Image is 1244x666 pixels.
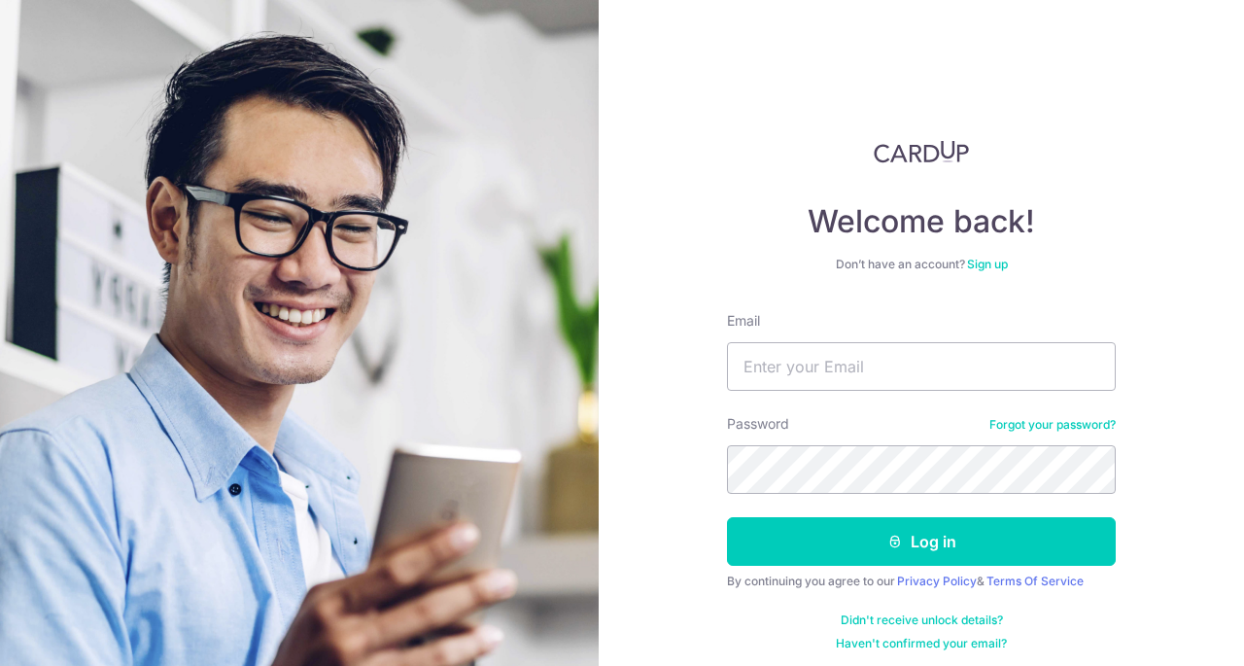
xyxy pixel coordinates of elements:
a: Didn't receive unlock details? [841,613,1003,628]
label: Password [727,414,789,434]
img: CardUp Logo [874,140,969,163]
button: Log in [727,517,1116,566]
div: By continuing you agree to our & [727,574,1116,589]
a: Privacy Policy [897,574,977,588]
h4: Welcome back! [727,202,1116,241]
input: Enter your Email [727,342,1116,391]
label: Email [727,311,760,331]
a: Forgot your password? [989,417,1116,433]
a: Haven't confirmed your email? [836,636,1007,651]
a: Sign up [967,257,1008,271]
div: Don’t have an account? [727,257,1116,272]
a: Terms Of Service [986,574,1084,588]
